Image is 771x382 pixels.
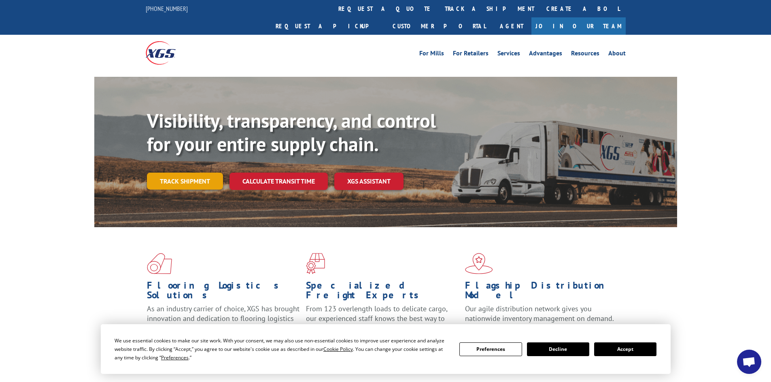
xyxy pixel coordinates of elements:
a: Track shipment [147,173,223,190]
a: Open chat [737,350,761,374]
a: For Retailers [453,50,489,59]
a: Request a pickup [270,17,387,35]
a: Join Our Team [531,17,626,35]
h1: Flooring Logistics Solutions [147,281,300,304]
span: As an industry carrier of choice, XGS has brought innovation and dedication to flooring logistics... [147,304,299,333]
div: We use essential cookies to make our site work. With your consent, we may also use non-essential ... [115,336,450,362]
h1: Specialized Freight Experts [306,281,459,304]
span: Our agile distribution network gives you nationwide inventory management on demand. [465,304,614,323]
a: Customer Portal [387,17,492,35]
a: About [608,50,626,59]
button: Accept [594,342,656,356]
a: XGS ASSISTANT [334,173,404,190]
div: Cookie Consent Prompt [101,324,671,374]
a: Services [497,50,520,59]
button: Decline [527,342,589,356]
b: Visibility, transparency, and control for your entire supply chain. [147,108,436,156]
a: Calculate transit time [229,173,328,190]
img: xgs-icon-total-supply-chain-intelligence-red [147,253,172,274]
span: Cookie Policy [323,346,353,352]
span: Preferences [161,354,189,361]
img: xgs-icon-focused-on-flooring-red [306,253,325,274]
p: From 123 overlength loads to delicate cargo, our experienced staff knows the best way to move you... [306,304,459,340]
h1: Flagship Distribution Model [465,281,618,304]
a: [PHONE_NUMBER] [146,4,188,13]
img: xgs-icon-flagship-distribution-model-red [465,253,493,274]
a: Resources [571,50,599,59]
button: Preferences [459,342,522,356]
a: For Mills [419,50,444,59]
a: Agent [492,17,531,35]
a: Advantages [529,50,562,59]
